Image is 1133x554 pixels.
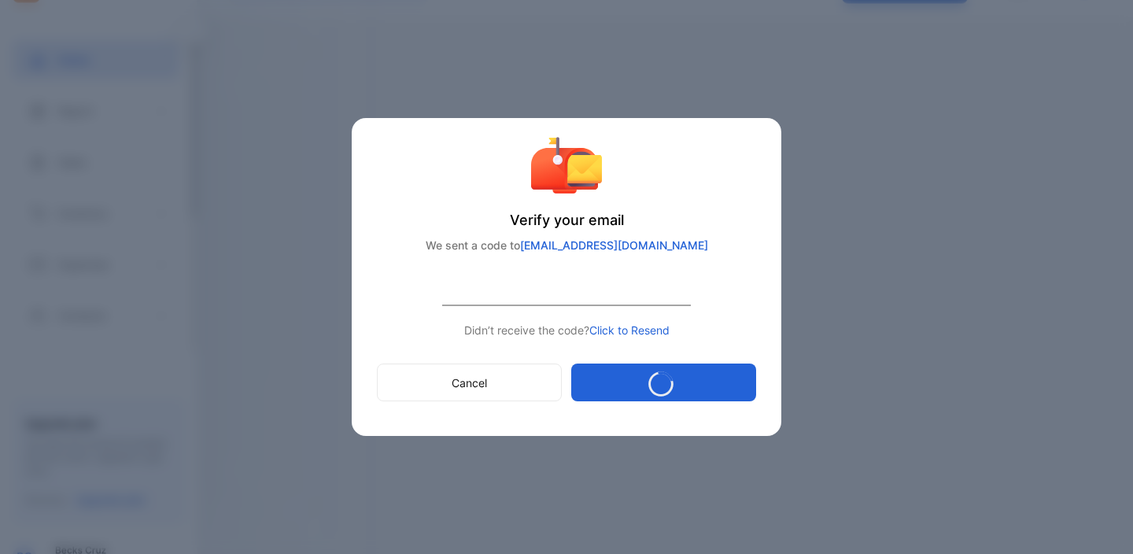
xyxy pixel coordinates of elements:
[377,237,756,253] p: We sent a code to
[531,137,602,194] img: verify account
[520,238,708,252] span: [EMAIL_ADDRESS][DOMAIN_NAME]
[377,209,756,231] p: Verify your email
[589,323,670,337] span: Click to Resend
[377,364,562,401] button: Cancel
[377,322,756,338] p: Didn’t receive the code?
